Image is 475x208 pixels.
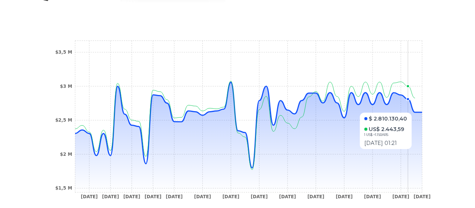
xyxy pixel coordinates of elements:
tspan: [DATE] [308,194,324,199]
tspan: [DATE] [392,194,409,199]
tspan: [DATE] [222,194,239,199]
tspan: $3 M [60,84,72,89]
tspan: $3,5 M [55,50,72,55]
tspan: [DATE] [102,194,119,199]
tspan: [DATE] [81,194,98,199]
tspan: [DATE] [251,194,268,199]
tspan: $1,5 M [55,186,72,191]
tspan: [DATE] [336,194,353,199]
tspan: [DATE] [364,194,381,199]
tspan: [DATE] [166,194,183,199]
tspan: [DATE] [279,194,296,199]
tspan: [DATE] [414,194,431,199]
tspan: $2,5 M [55,118,72,123]
tspan: [DATE] [194,194,211,199]
tspan: $2 M [60,152,72,157]
tspan: [DATE] [145,194,161,199]
tspan: [DATE] [123,194,140,199]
